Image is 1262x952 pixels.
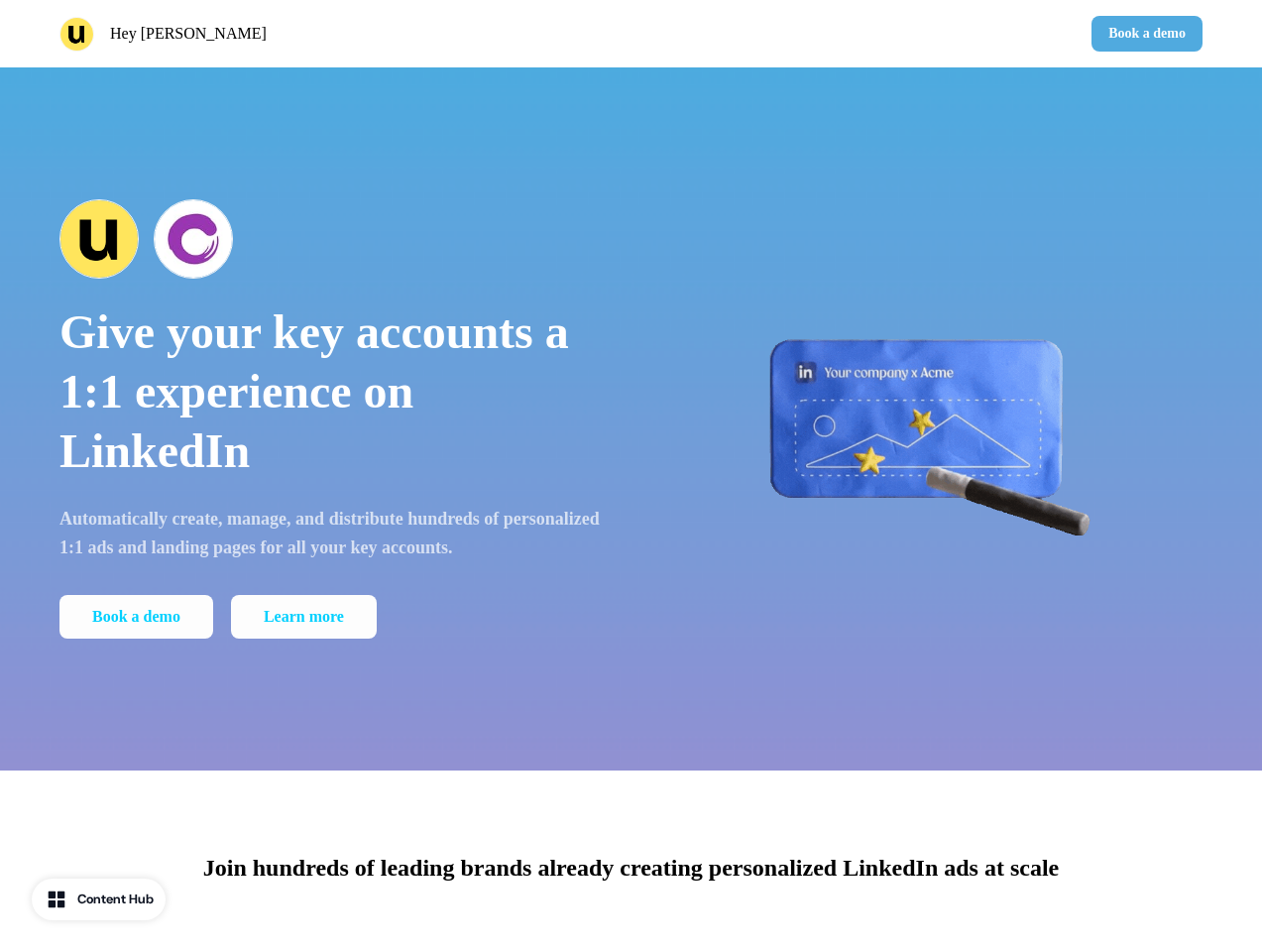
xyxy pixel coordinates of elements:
[59,509,600,557] strong: Automatically create, manage, and distribute hundreds of personalized 1:1 ads and landing pages f...
[203,850,1059,886] p: Join hundreds of leading brands already creating personalized LinkedIn ads at scale
[59,595,213,639] button: Book a demo
[59,302,604,481] p: Give your key accounts a 1:1 experience on LinkedIn
[77,890,154,909] div: Content Hub
[1091,16,1203,52] button: Book a demo
[231,595,377,639] a: Learn more
[110,22,267,46] p: Hey [PERSON_NAME]
[32,879,166,920] button: Content Hub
